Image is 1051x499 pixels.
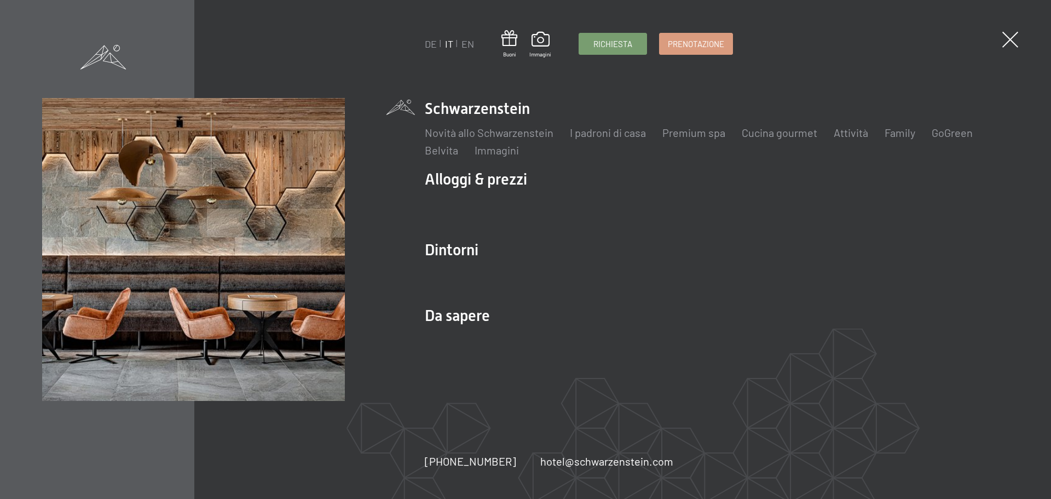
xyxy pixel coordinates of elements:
[445,38,453,50] a: IT
[475,144,519,157] a: Immagini
[501,30,517,58] a: Buoni
[425,144,458,157] a: Belvita
[501,50,517,58] span: Buoni
[579,33,646,54] a: Richiesta
[593,38,632,50] span: Richiesta
[425,38,437,50] a: DE
[834,126,868,139] a: Attività
[932,126,973,139] a: GoGreen
[570,126,646,139] a: I padroni di casa
[425,455,516,468] span: [PHONE_NUMBER]
[660,33,732,54] a: Prenotazione
[42,98,345,401] img: [Translate to Italienisch:]
[529,50,551,58] span: Immagini
[425,454,516,469] a: [PHONE_NUMBER]
[529,32,551,58] a: Immagini
[668,38,724,50] span: Prenotazione
[461,38,474,50] a: EN
[742,126,817,139] a: Cucina gourmet
[885,126,915,139] a: Family
[540,454,673,469] a: hotel@schwarzenstein.com
[662,126,725,139] a: Premium spa
[425,126,553,139] a: Novità allo Schwarzenstein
